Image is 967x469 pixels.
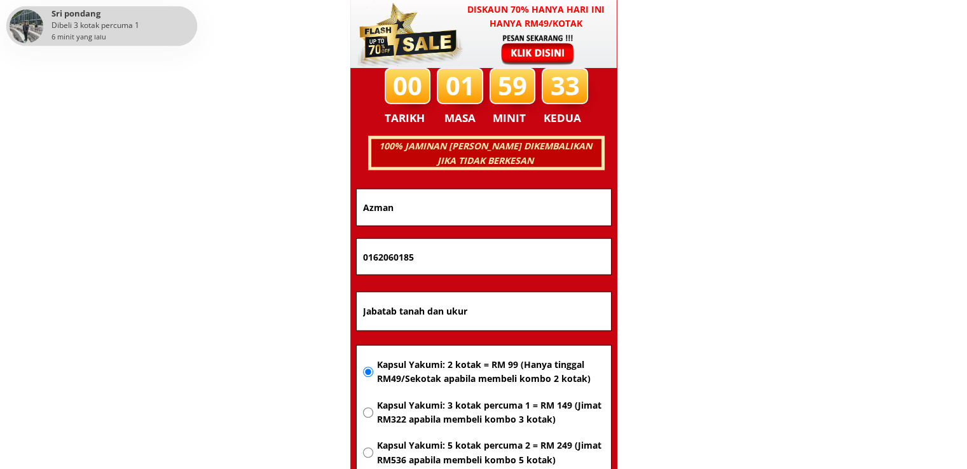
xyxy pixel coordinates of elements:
[360,189,608,226] input: Nama penuh
[385,109,438,127] h3: TARIKH
[360,292,608,330] input: Alamat
[376,438,604,467] span: Kapsul Yakumi: 5 kotak percuma 2 = RM 249 (Jimat RM536 apabila membeli kombo 5 kotak)
[369,139,601,168] h3: 100% JAMINAN [PERSON_NAME] DIKEMBALIKAN JIKA TIDAK BERKESAN
[376,358,604,386] span: Kapsul Yakumi: 2 kotak = RM 99 (Hanya tinggal RM49/Sekotak apabila membeli kombo 2 kotak)
[439,109,482,127] h3: MASA
[360,239,608,275] input: Nombor Telefon Bimbit
[544,109,585,127] h3: KEDUA
[376,398,604,427] span: Kapsul Yakumi: 3 kotak percuma 1 = RM 149 (Jimat RM322 apabila membeli kombo 3 kotak)
[493,109,531,127] h3: MINIT
[455,3,617,31] h3: Diskaun 70% hanya hari ini hanya RM49/kotak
